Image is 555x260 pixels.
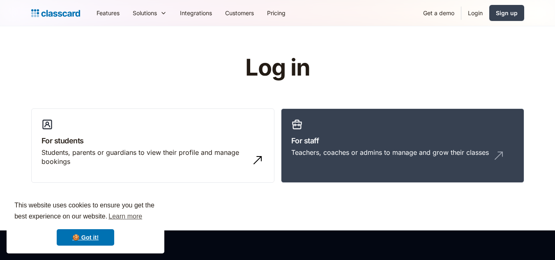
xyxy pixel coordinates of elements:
[489,5,524,21] a: Sign up
[291,148,489,157] div: Teachers, coaches or admins to manage and grow their classes
[417,4,461,22] a: Get a demo
[133,9,157,17] div: Solutions
[90,4,126,22] a: Features
[7,193,164,253] div: cookieconsent
[281,108,524,183] a: For staffTeachers, coaches or admins to manage and grow their classes
[31,7,80,19] a: Logo
[496,9,518,17] div: Sign up
[219,4,260,22] a: Customers
[173,4,219,22] a: Integrations
[31,108,274,183] a: For studentsStudents, parents or guardians to view their profile and manage bookings
[291,135,514,146] h3: For staff
[107,210,143,223] a: learn more about cookies
[14,200,157,223] span: This website uses cookies to ensure you get the best experience on our website.
[57,229,114,246] a: dismiss cookie message
[126,4,173,22] div: Solutions
[461,4,489,22] a: Login
[41,148,248,166] div: Students, parents or guardians to view their profile and manage bookings
[147,55,408,81] h1: Log in
[260,4,292,22] a: Pricing
[41,135,264,146] h3: For students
